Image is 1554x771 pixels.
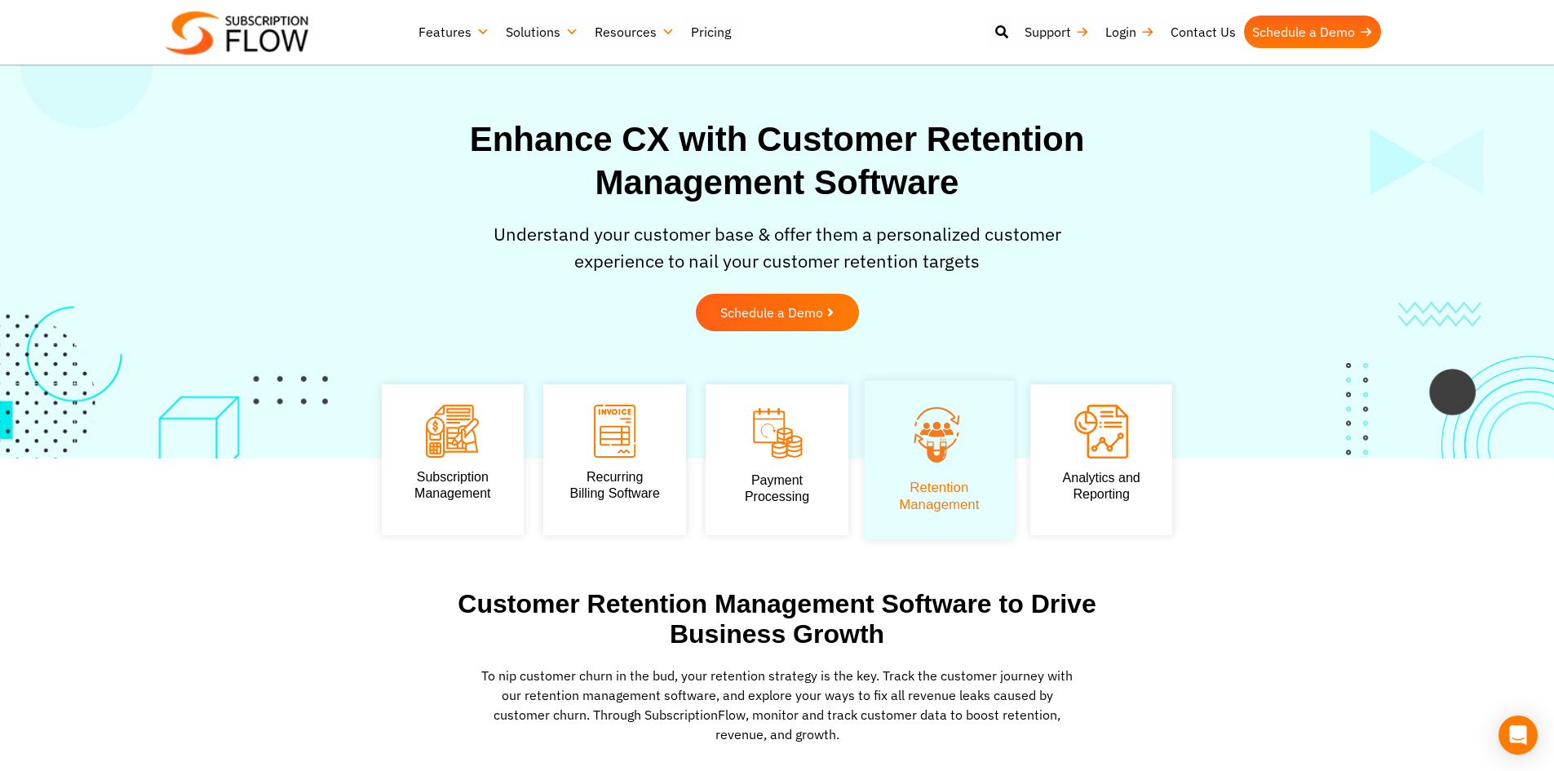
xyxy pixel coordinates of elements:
[720,306,823,319] span: Schedule a Demo
[594,405,635,458] img: Recurring Billing Software icon
[426,405,479,458] img: Subscription Management icon
[1244,16,1381,48] a: Schedule a Demo
[1499,716,1538,755] div: Open Intercom Messenger
[890,402,988,467] img: Retention Management icon
[587,16,683,48] a: Resources
[696,294,859,331] a: Schedule a Demo
[480,220,1075,274] p: Understand your customer base & offer them a personalized customer experience to nail your custom...
[899,481,979,512] a: Retention Management
[439,118,1116,204] h1: Enhance CX with Customer Retention Management Software
[414,470,490,500] a: SubscriptionManagement
[1074,405,1128,459] img: Analytics and Reporting icon
[1063,471,1140,501] a: Analytics andReporting
[1016,16,1097,48] a: Support
[166,11,308,55] img: Subscriptionflow
[745,473,809,503] a: PaymentProcessing
[410,16,498,48] a: Features
[570,470,660,500] a: Recurring Billing Software
[750,405,804,461] img: Payment Processing icon
[498,16,587,48] a: Solutions
[476,666,1079,744] p: To nip customer churn in the bud, your retention strategy is the key. Track the customer journey ...
[683,16,739,48] a: Pricing
[418,589,1136,649] h2: Customer Retention Management Software to Drive Business Growth
[1162,16,1244,48] a: Contact Us
[1097,16,1162,48] a: Login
